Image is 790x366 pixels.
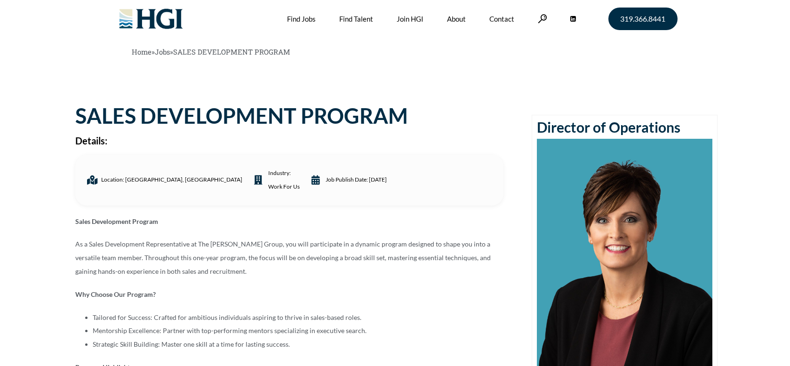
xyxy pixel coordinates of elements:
[620,15,665,23] span: 319.366.8441
[608,8,678,30] a: 319.366.8441
[75,136,503,145] h2: Details:
[93,338,503,351] li: Strategic Skill Building: Master one skill at a time for lasting success.
[99,173,242,187] span: Location: [GEOGRAPHIC_DATA], [GEOGRAPHIC_DATA]
[323,173,387,187] span: Job Publish date: [DATE]
[75,290,156,298] strong: Why Choose Our Program?
[75,217,158,225] strong: Sales Development Program
[268,180,300,194] a: Work For Us
[266,167,300,194] span: industry:
[75,238,503,278] p: As a Sales Development Representative at The [PERSON_NAME] Group, you will participate in a dynam...
[132,47,152,56] a: Home
[132,47,290,56] span: » »
[537,120,712,134] h2: Director of Operations
[75,105,503,127] h1: SALES DEVELOPMENT PROGRAM
[93,311,503,325] li: Tailored for Success: Crafted for ambitious individuals aspiring to thrive in sales-based roles.
[173,47,290,56] span: SALES DEVELOPMENT PROGRAM
[93,324,503,338] li: Mentorship Excellence: Partner with top-performing mentors specializing in executive search.
[155,47,170,56] a: Jobs
[538,14,547,23] a: Search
